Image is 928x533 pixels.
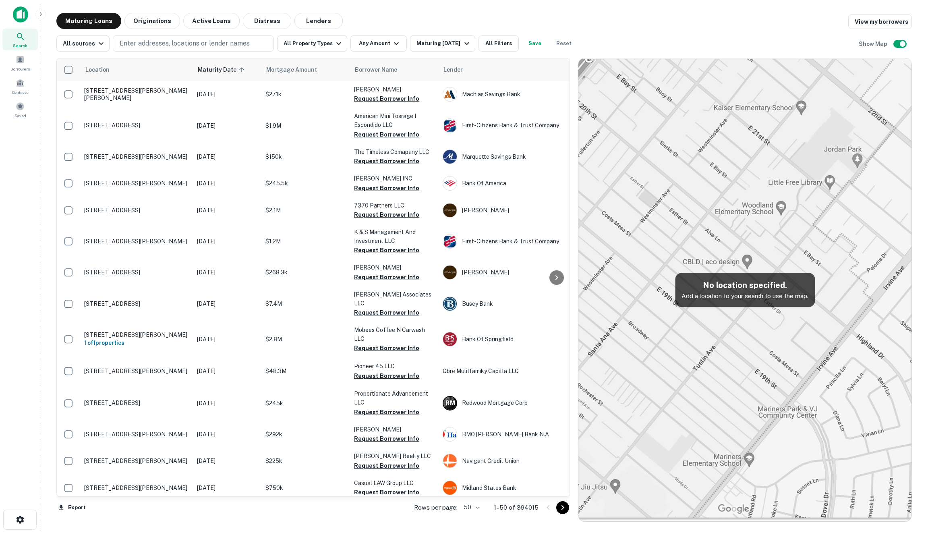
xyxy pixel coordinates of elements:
[443,297,563,311] div: Busey Bank
[10,66,30,72] span: Borrowers
[443,454,563,468] div: Navigant Credit Union
[84,457,189,465] p: [STREET_ADDRESS][PERSON_NAME]
[478,35,519,52] button: All Filters
[416,39,471,48] div: Maturing [DATE]
[578,58,911,521] img: map-placeholder.webp
[265,179,346,188] p: $245.5k
[84,367,189,375] p: [STREET_ADDRESS][PERSON_NAME]
[443,119,457,133] img: picture
[681,279,808,291] h5: No location specified.
[265,237,346,246] p: $1.2M
[84,399,189,406] p: [STREET_ADDRESS]
[197,268,257,277] p: [DATE]
[354,94,419,104] button: Request Borrower Info
[197,90,257,99] p: [DATE]
[354,308,419,317] button: Request Borrower Info
[354,362,435,371] p: Pioneer 45 LLC
[443,65,463,75] span: Lender
[84,338,189,347] h6: 1 of 1 properties
[354,85,435,94] p: [PERSON_NAME]
[197,121,257,130] p: [DATE]
[84,87,189,102] p: [STREET_ADDRESS][PERSON_NAME][PERSON_NAME]
[354,389,435,407] p: Proportionate Advancement LLC
[14,112,26,119] span: Saved
[443,203,457,217] img: picture
[197,456,257,465] p: [DATE]
[414,503,458,512] p: Rows per page:
[354,130,419,139] button: Request Borrower Info
[193,58,261,81] th: Maturity Date
[443,332,563,346] div: Bank Of Springfield
[443,149,563,164] div: Marquette Savings Bank
[354,452,435,460] p: [PERSON_NAME] Realty LLC
[277,35,347,52] button: All Property Types
[84,300,189,307] p: [STREET_ADDRESS]
[13,6,28,23] img: capitalize-icon.png
[56,13,121,29] button: Maturing Loans
[84,207,189,214] p: [STREET_ADDRESS]
[354,343,419,353] button: Request Borrower Info
[439,58,568,81] th: Lender
[84,122,189,129] p: [STREET_ADDRESS]
[888,443,928,481] iframe: Chat Widget
[197,430,257,439] p: [DATE]
[354,183,419,193] button: Request Borrower Info
[443,427,457,441] img: picture
[265,430,346,439] p: $292k
[113,35,274,52] button: Enter addresses, locations or lender names
[2,52,38,74] div: Borrowers
[84,269,189,276] p: [STREET_ADDRESS]
[354,245,419,255] button: Request Borrower Info
[681,291,808,301] p: Add a location to your search to use the map.
[443,332,457,346] img: picture
[443,396,563,411] div: Redwood Mortgage Corp
[84,180,189,187] p: [STREET_ADDRESS][PERSON_NAME]
[80,58,193,81] th: Location
[294,13,343,29] button: Lenders
[197,335,257,344] p: [DATE]
[443,87,563,102] div: Machias Savings Bank
[551,35,577,52] button: Reset
[265,299,346,308] p: $7.4M
[265,152,346,161] p: $150k
[197,299,257,308] p: [DATE]
[197,179,257,188] p: [DATE]
[350,58,439,81] th: Borrower Name
[354,112,435,129] p: American Mini Tosrage I Escondido LLC
[354,487,419,497] button: Request Borrower Info
[63,39,106,48] div: All sources
[12,89,28,95] span: Contacts
[84,238,189,245] p: [STREET_ADDRESS][PERSON_NAME]
[56,35,110,52] button: All sources
[443,176,457,190] img: picture
[265,335,346,344] p: $2.8M
[197,367,257,375] p: [DATE]
[443,265,563,280] div: [PERSON_NAME]
[445,399,455,407] p: R M
[2,99,38,120] a: Saved
[443,481,563,495] div: Midland States Bank
[410,35,475,52] button: Maturing [DATE]
[354,228,435,245] p: K & S Management And Investment LLC
[265,206,346,215] p: $2.1M
[848,15,912,29] a: View my borrowers
[84,331,189,338] p: [STREET_ADDRESS][PERSON_NAME]
[354,272,419,282] button: Request Borrower Info
[354,201,435,210] p: 7370 Partners LLC
[354,290,435,308] p: [PERSON_NAME] Associates LLC
[197,206,257,215] p: [DATE]
[556,501,569,514] button: Go to next page
[443,87,457,101] img: picture
[84,431,189,438] p: [STREET_ADDRESS][PERSON_NAME]
[2,75,38,97] div: Contacts
[354,371,419,381] button: Request Borrower Info
[354,156,419,166] button: Request Borrower Info
[84,153,189,160] p: [STREET_ADDRESS][PERSON_NAME]
[265,483,346,492] p: $750k
[443,176,563,191] div: Bank Of America
[265,456,346,465] p: $225k
[13,42,27,49] span: Search
[197,483,257,492] p: [DATE]
[443,481,457,495] img: picture
[354,326,435,343] p: Mobees Coffee N Carwash LLC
